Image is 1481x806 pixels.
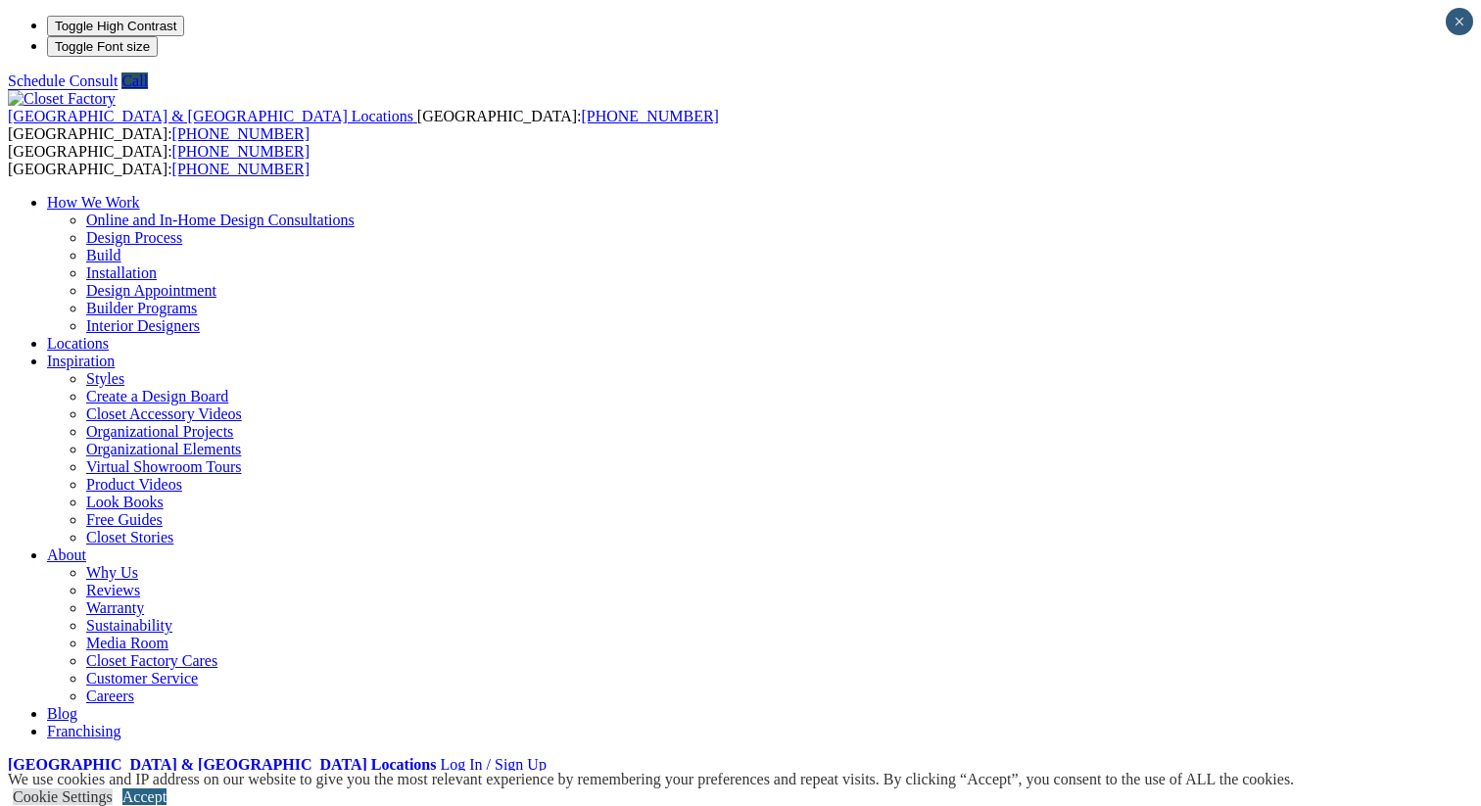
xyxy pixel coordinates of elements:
img: Closet Factory [8,90,116,108]
button: Toggle Font size [47,36,158,57]
span: [GEOGRAPHIC_DATA]: [GEOGRAPHIC_DATA]: [8,108,719,142]
span: Toggle Font size [55,39,150,54]
a: Organizational Elements [86,441,241,457]
a: Customer Service [86,670,198,687]
a: Inspiration [47,353,115,369]
a: Why Us [86,564,138,581]
a: Log In / Sign Up [440,756,546,773]
button: Toggle High Contrast [47,16,184,36]
a: Create a Design Board [86,388,228,404]
a: Cookie Settings [13,788,113,805]
a: Locations [47,335,109,352]
a: Styles [86,370,124,387]
a: Franchising [47,723,121,739]
a: Careers [86,687,134,704]
div: We use cookies and IP address on our website to give you the most relevant experience by remember... [8,771,1294,788]
a: Installation [86,264,157,281]
a: Closet Factory Cares [86,652,217,669]
a: Accept [122,788,167,805]
button: Close [1446,8,1473,35]
a: Warranty [86,599,144,616]
a: Interior Designers [86,317,200,334]
a: About [47,546,86,563]
a: Design Process [86,229,182,246]
a: [GEOGRAPHIC_DATA] & [GEOGRAPHIC_DATA] Locations [8,108,417,124]
a: [PHONE_NUMBER] [172,143,310,160]
a: Media Room [86,635,168,651]
a: Blog [47,705,77,722]
a: Call [121,72,148,89]
a: Look Books [86,494,164,510]
a: [PHONE_NUMBER] [172,161,310,177]
a: Reviews [86,582,140,598]
a: Schedule Consult [8,72,118,89]
a: [PHONE_NUMBER] [581,108,718,124]
a: Sustainability [86,617,172,634]
a: Organizational Projects [86,423,233,440]
a: How We Work [47,194,140,211]
a: [GEOGRAPHIC_DATA] & [GEOGRAPHIC_DATA] Locations [8,756,436,773]
a: Builder Programs [86,300,197,316]
span: Toggle High Contrast [55,19,176,33]
a: Closet Stories [86,529,173,545]
span: [GEOGRAPHIC_DATA]: [GEOGRAPHIC_DATA]: [8,143,310,177]
a: Online and In-Home Design Consultations [86,212,355,228]
a: Virtual Showroom Tours [86,458,242,475]
a: Product Videos [86,476,182,493]
span: [GEOGRAPHIC_DATA] & [GEOGRAPHIC_DATA] Locations [8,108,413,124]
a: Free Guides [86,511,163,528]
a: Design Appointment [86,282,216,299]
a: Closet Accessory Videos [86,405,242,422]
a: [PHONE_NUMBER] [172,125,310,142]
a: Build [86,247,121,263]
